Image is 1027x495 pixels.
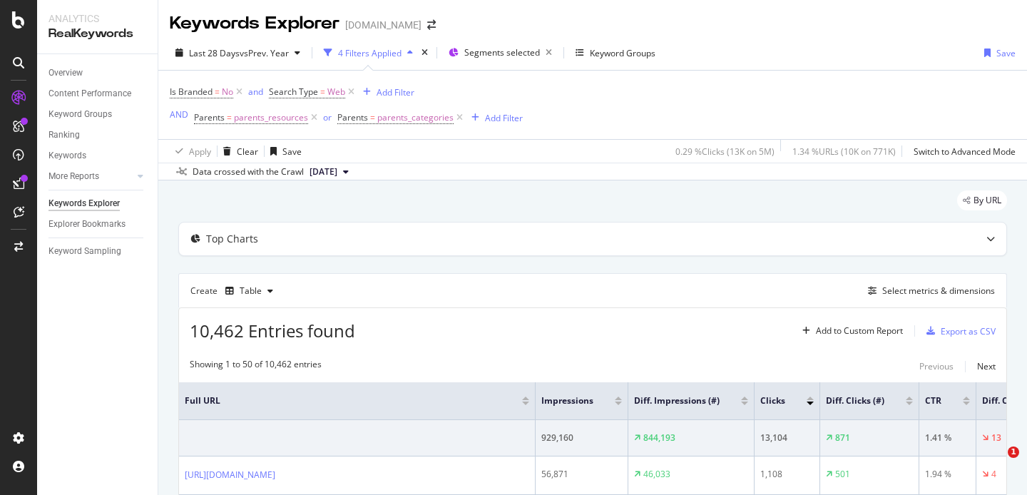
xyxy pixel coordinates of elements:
div: or [323,111,332,123]
div: 13,104 [760,432,814,444]
div: 844,193 [643,432,675,444]
button: Add to Custom Report [797,320,903,342]
button: [DATE] [304,163,354,180]
button: and [248,85,263,98]
div: 56,871 [541,468,622,481]
span: 10,462 Entries found [190,319,355,342]
div: 929,160 [541,432,622,444]
span: = [320,86,325,98]
div: and [248,86,263,98]
div: 4 Filters Applied [338,47,402,59]
button: Apply [170,140,211,163]
button: AND [170,108,188,121]
div: Save [996,47,1016,59]
div: Explorer Bookmarks [48,217,126,232]
div: RealKeywords [48,26,146,42]
button: or [323,111,332,124]
button: Clear [218,140,258,163]
span: vs Prev. Year [240,47,289,59]
div: More Reports [48,169,99,184]
div: Next [977,360,996,372]
div: Keywords Explorer [48,196,120,211]
div: legacy label [957,190,1007,210]
button: Save [265,140,302,163]
a: Keywords Explorer [48,196,148,211]
div: Previous [919,360,954,372]
a: Keywords [48,148,148,163]
div: 46,033 [643,468,670,481]
a: Content Performance [48,86,148,101]
div: Keyword Sampling [48,244,121,259]
button: Add Filter [466,109,523,126]
div: arrow-right-arrow-left [427,20,436,30]
div: Top Charts [206,232,258,246]
div: Keywords [48,148,86,163]
div: Keyword Groups [590,47,655,59]
a: Ranking [48,128,148,143]
div: Create [190,280,279,302]
a: Overview [48,66,148,81]
span: Diff. Impressions (#) [634,394,720,407]
span: CTR [925,394,941,407]
div: Add to Custom Report [816,327,903,335]
div: Add Filter [485,112,523,124]
div: Clear [237,146,258,158]
button: Add Filter [357,83,414,101]
div: Ranking [48,128,80,143]
div: 0.29 % Clicks ( 13K on 5M ) [675,146,775,158]
span: Parents [194,111,225,123]
button: Next [977,358,996,375]
div: Export as CSV [941,325,996,337]
span: 2025 Sep. 20th [310,165,337,178]
a: Explorer Bookmarks [48,217,148,232]
iframe: Intercom live chat [979,446,1013,481]
div: [DOMAIN_NAME] [345,18,421,32]
div: 1.94 % [925,468,970,481]
button: Select metrics & dimensions [862,282,995,300]
div: 1.34 % URLs ( 10K on 771K ) [792,146,896,158]
span: Is Branded [170,86,213,98]
button: 4 Filters Applied [318,41,419,64]
div: Content Performance [48,86,131,101]
div: Table [240,287,262,295]
div: times [419,46,431,60]
span: parents_categories [377,108,454,128]
button: Save [979,41,1016,64]
button: Segments selected [443,41,558,64]
span: Impressions [541,394,593,407]
a: Keyword Groups [48,107,148,122]
div: Select metrics & dimensions [882,285,995,297]
button: Export as CSV [921,320,996,342]
div: Analytics [48,11,146,26]
span: Full URL [185,394,501,407]
span: Web [327,82,345,102]
div: Data crossed with the Crawl [193,165,304,178]
span: parents_resources [234,108,308,128]
div: Overview [48,66,83,81]
span: Parents [337,111,368,123]
div: 1.41 % [925,432,970,444]
button: Switch to Advanced Mode [908,140,1016,163]
span: = [370,111,375,123]
a: More Reports [48,169,133,184]
span: = [227,111,232,123]
span: Diff. Clicks (#) [826,394,884,407]
div: 1,108 [760,468,814,481]
span: Last 28 Days [189,47,240,59]
button: Keyword Groups [570,41,661,64]
span: 1 [1008,446,1019,458]
button: Previous [919,358,954,375]
div: Apply [189,146,211,158]
span: Search Type [269,86,318,98]
div: Showing 1 to 50 of 10,462 entries [190,358,322,375]
div: Add Filter [377,86,414,98]
span: By URL [974,196,1001,205]
div: Save [282,146,302,158]
button: Table [220,280,279,302]
button: Last 28 DaysvsPrev. Year [170,41,306,64]
div: Keyword Groups [48,107,112,122]
div: 871 [835,432,850,444]
a: Keyword Sampling [48,244,148,259]
div: Keywords Explorer [170,11,339,36]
